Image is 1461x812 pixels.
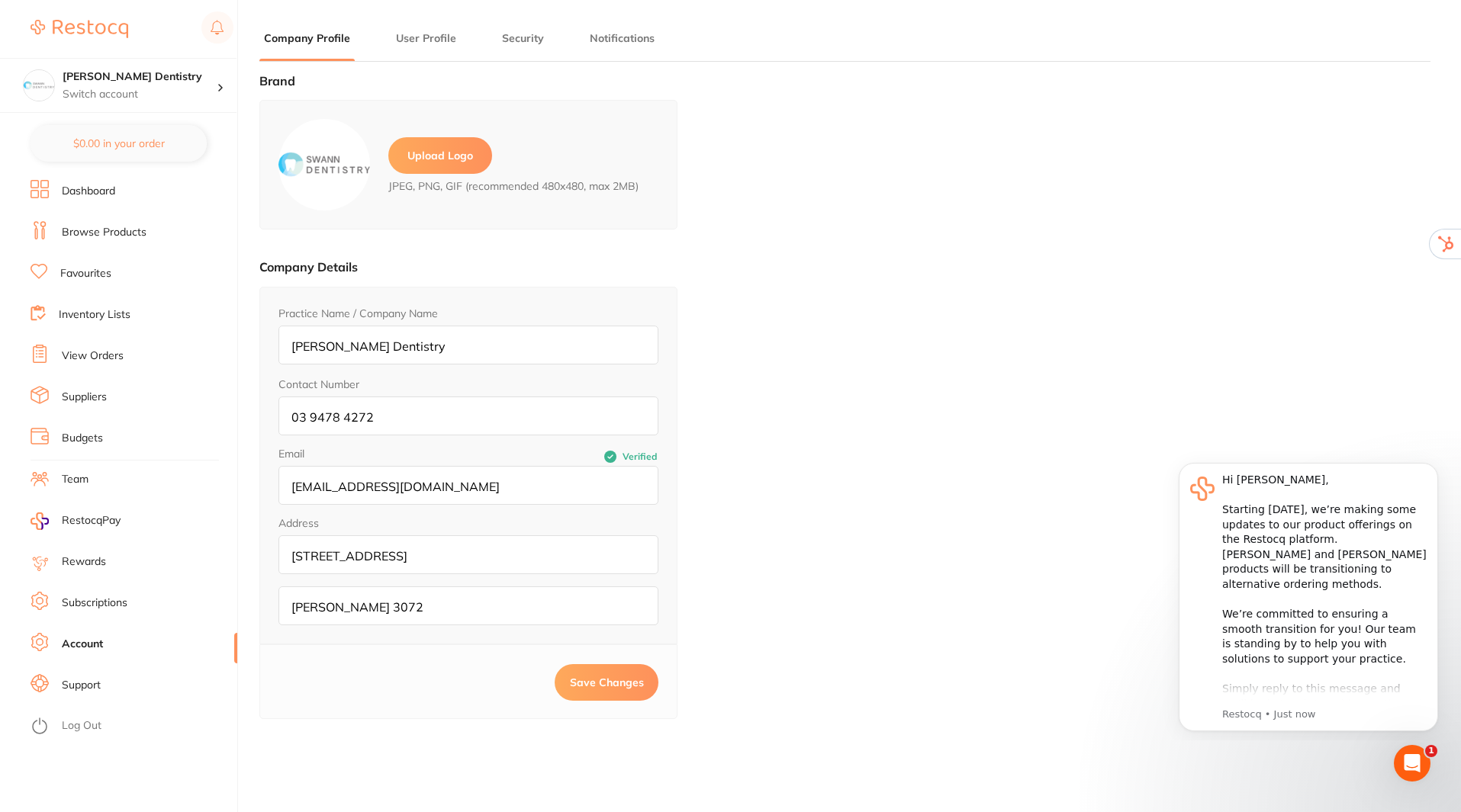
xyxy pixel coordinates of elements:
[62,554,106,570] a: Rewards
[259,73,295,88] label: Brand
[31,512,49,530] img: RestocqPay
[62,225,146,240] a: Browse Products
[62,390,107,405] a: Suppliers
[259,31,355,46] button: Company Profile
[259,259,358,274] label: Company Details
[59,307,130,323] a: Inventory Lists
[1156,449,1461,740] iframe: Intercom notifications message
[388,137,492,174] label: Upload Logo
[62,513,121,528] span: RestocqPay
[62,184,115,199] a: Dashboard
[1394,745,1430,782] iframe: Intercom live chat
[585,31,659,46] button: Notifications
[278,307,438,319] label: Practice Name / Company Name
[31,714,233,739] button: Log Out
[31,512,121,530] a: RestocqPay
[62,431,103,446] a: Budgets
[62,472,88,487] a: Team
[66,24,271,382] div: Hi [PERSON_NAME], ​ Starting [DATE], we’re making some updates to our product offerings on the Re...
[570,676,644,689] span: Save Changes
[31,20,128,38] img: Restocq Logo
[497,31,549,46] button: Security
[623,451,657,462] span: Verified
[62,595,127,611] a: Subscriptions
[1425,745,1437,757] span: 1
[63,69,217,85] h4: Swann Dentistry
[388,180,639,192] span: JPEG, PNG, GIF (recommended 480x480, max 2MB)
[391,31,461,46] button: User Profile
[60,266,111,281] a: Favourites
[31,125,207,162] button: $0.00 in your order
[62,678,101,693] a: Support
[278,119,370,210] img: logo
[63,87,217,102] p: Switch account
[24,70,54,101] img: Swann Dentistry
[62,718,101,733] a: Log Out
[278,448,468,460] label: Email
[278,517,319,529] legend: Address
[278,378,359,390] label: Contact Number
[62,637,103,652] a: Account
[62,348,124,364] a: View Orders
[31,11,128,47] a: Restocq Logo
[66,258,271,272] p: Message from Restocq, sent Just now
[555,664,658,701] button: Save Changes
